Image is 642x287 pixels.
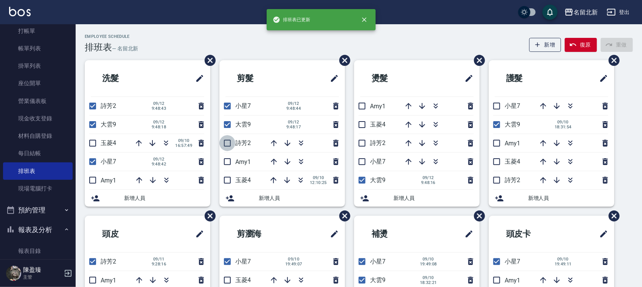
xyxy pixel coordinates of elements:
[370,276,386,284] span: 大雲9
[124,194,204,202] span: 新增人員
[595,225,608,243] span: 修改班表的標題
[393,194,474,202] span: 新增人員
[199,205,217,227] span: 刪除班表
[235,276,251,284] span: 玉菱4
[603,49,621,72] span: 刪除班表
[235,158,251,165] span: Amy1
[505,102,520,109] span: 小星7
[3,92,73,110] a: 營業儀表板
[285,257,302,262] span: 09/10
[561,5,601,20] button: 名留北新
[175,138,192,143] span: 09/10
[225,65,295,92] h2: 剪髮
[3,40,73,57] a: 帳單列表
[3,57,73,75] a: 掛單列表
[603,205,621,227] span: 刪除班表
[151,120,167,125] span: 09/12
[112,45,138,53] h6: — 名留北新
[219,190,345,207] div: 新增人員
[505,277,520,284] span: Amy1
[565,38,597,52] button: 復原
[235,121,251,128] span: 大雲9
[225,220,299,248] h2: 剪瀏海
[199,49,217,72] span: 刪除班表
[3,110,73,127] a: 現金收支登錄
[101,277,116,284] span: Amy1
[3,180,73,197] a: 現場電腦打卡
[101,121,116,128] span: 大雲9
[468,49,486,72] span: 刪除班表
[495,220,569,248] h2: 頭皮卡
[460,225,474,243] span: 修改班表的標題
[235,176,251,184] span: 玉菱4
[310,175,327,180] span: 09/10
[101,102,116,109] span: 詩芳2
[574,8,598,17] div: 名留北新
[505,140,520,147] span: Amy1
[420,262,437,267] span: 19:49:08
[505,158,520,165] span: 玉菱4
[151,157,167,162] span: 09/12
[151,162,167,167] span: 9:48:42
[310,180,327,185] span: 12:10:25
[370,176,386,184] span: 大雲9
[273,16,311,23] span: 排班表已更新
[3,75,73,92] a: 座位開單
[151,125,167,129] span: 9:48:18
[101,177,116,184] span: Amy1
[495,65,564,92] h2: 護髮
[543,5,558,20] button: save
[334,49,351,72] span: 刪除班表
[191,225,204,243] span: 修改班表的標題
[420,175,437,180] span: 09/12
[3,162,73,180] a: 排班表
[370,139,386,147] span: 詩芳2
[285,101,302,106] span: 09/12
[360,220,430,248] h2: 補燙
[285,120,302,125] span: 09/12
[151,262,167,267] span: 9:28:16
[420,275,437,280] span: 09/10
[101,139,116,147] span: 玉菱4
[505,176,520,184] span: 詩芳2
[604,5,633,19] button: 登出
[175,143,192,148] span: 16:57:49
[529,38,561,52] button: 新增
[420,257,437,262] span: 09/10
[101,258,116,265] span: 詩芳2
[151,257,167,262] span: 09/11
[85,42,112,53] h3: 排班表
[595,69,608,87] span: 修改班表的標題
[420,280,437,285] span: 18:32:21
[85,34,138,39] h2: Employee Schedule
[528,194,608,202] span: 新增人員
[91,65,160,92] h2: 洗髮
[285,125,302,129] span: 9:48:17
[555,257,572,262] span: 09/10
[23,266,62,274] h5: 陳盈臻
[151,101,167,106] span: 09/12
[370,158,386,165] span: 小星7
[285,106,302,111] span: 9:48:44
[9,7,31,16] img: Logo
[555,262,572,267] span: 19:49:11
[334,205,351,227] span: 刪除班表
[555,125,572,129] span: 18:31:54
[468,205,486,227] span: 刪除班表
[3,242,73,260] a: 報表目錄
[3,145,73,162] a: 每日結帳
[3,220,73,240] button: 報表及分析
[3,22,73,40] a: 打帳單
[505,121,520,128] span: 大雲9
[259,194,339,202] span: 新增人員
[3,127,73,145] a: 材料自購登錄
[356,11,373,28] button: close
[235,102,251,109] span: 小星7
[6,266,21,281] img: Person
[370,103,386,110] span: Amy1
[354,190,480,207] div: 新增人員
[191,69,204,87] span: 修改班表的標題
[505,258,520,265] span: 小星7
[85,190,210,207] div: 新增人員
[101,158,116,165] span: 小星7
